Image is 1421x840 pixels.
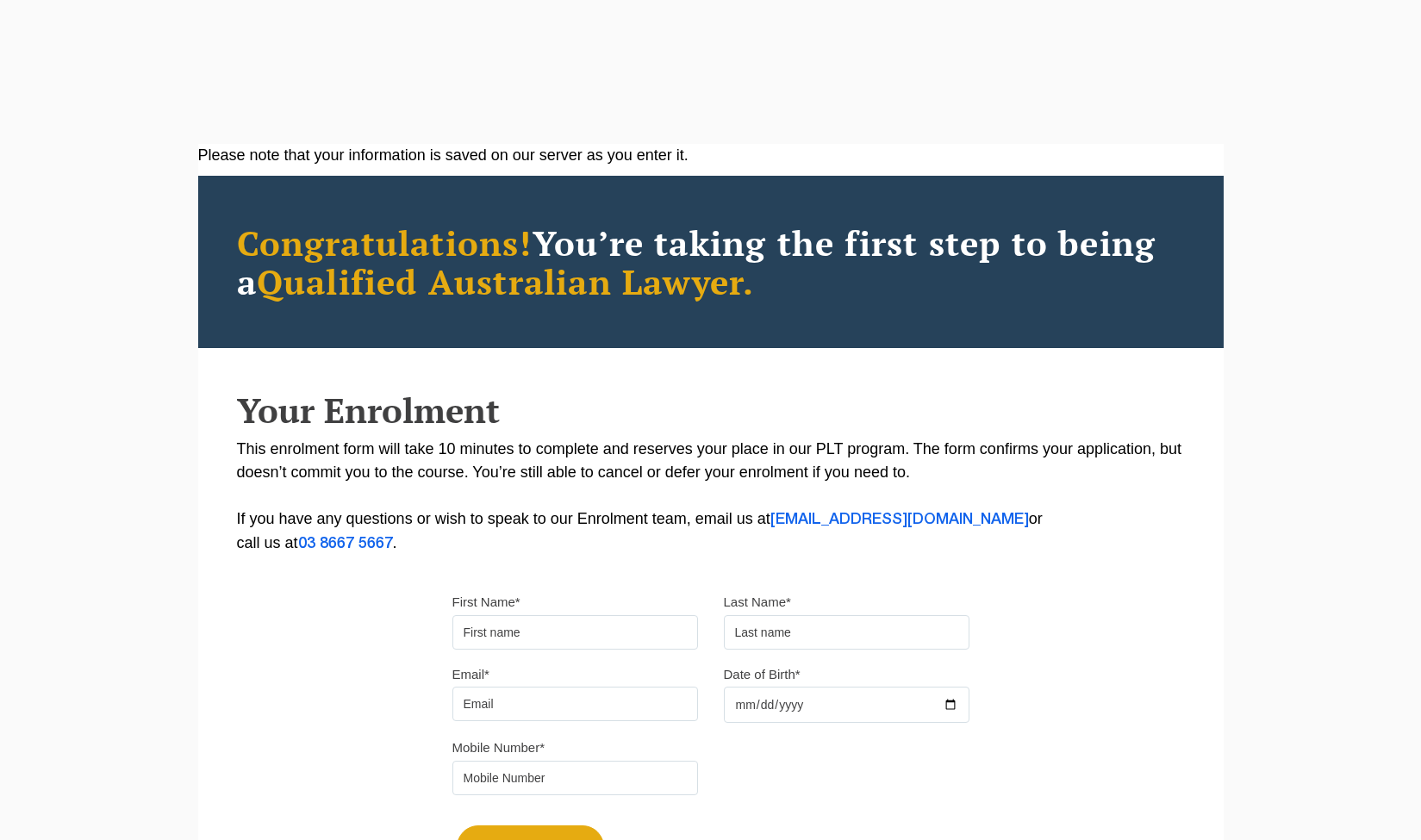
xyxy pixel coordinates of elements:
input: Last name [724,615,969,650]
label: Mobile Number* [452,739,545,756]
input: Email [452,687,698,721]
input: Mobile Number [452,761,698,795]
label: Last Name* [724,594,791,611]
h2: You’re taking the first step to being a [237,223,1185,301]
p: This enrolment form will take 10 minutes to complete and reserves your place in our PLT program. ... [237,438,1185,556]
label: Email* [452,666,489,683]
label: First Name* [452,594,520,611]
a: 03 8667 5667 [298,537,393,551]
label: Date of Birth* [724,666,801,683]
span: Qualified Australian Lawyer. [257,258,755,304]
div: Please note that your information is saved on our server as you enter it. [198,144,1224,167]
h2: Your Enrolment [237,391,1185,429]
span: Congratulations! [237,220,533,265]
a: [EMAIL_ADDRESS][DOMAIN_NAME] [770,513,1029,526]
input: First name [452,615,698,650]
